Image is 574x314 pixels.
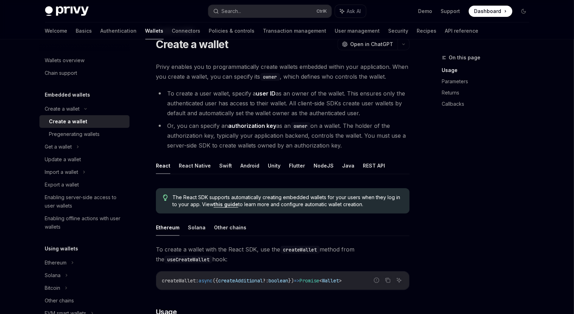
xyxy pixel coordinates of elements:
a: Authentication [101,22,137,39]
div: Enabling server-side access to user wallets [45,193,125,210]
span: ?: [263,277,269,284]
span: Promise [300,277,320,284]
strong: user ID [256,90,276,97]
button: REST API [363,157,385,174]
a: Enabling offline actions with user wallets [39,212,130,233]
a: Pregenerating wallets [39,128,130,140]
a: Wallets overview [39,54,130,67]
a: this guide [214,201,238,208]
button: Toggle dark mode [518,6,529,17]
button: React [156,157,170,174]
a: Demo [418,8,433,15]
span: On this page [449,53,481,62]
a: Security [389,22,409,39]
a: Wallets [145,22,164,39]
a: Other chains [39,294,130,307]
li: Or, you can specify an as an on a wallet. The holder of the authorization key, typically your app... [156,121,410,150]
button: React Native [179,157,211,174]
a: Basics [76,22,92,39]
span: Dashboard [474,8,502,15]
span: Open in ChatGPT [351,41,393,48]
button: Open in ChatGPT [338,38,398,50]
div: Chain support [45,69,77,77]
a: Update a wallet [39,153,130,166]
a: Support [441,8,460,15]
div: Solana [45,271,61,280]
span: ({ [213,277,218,284]
a: Enabling server-side access to user wallets [39,191,130,212]
div: Enabling offline actions with user wallets [45,214,125,231]
button: Search...CtrlK [208,5,332,18]
button: Android [240,157,260,174]
span: Wallet [322,277,339,284]
button: Ask AI [395,276,404,285]
span: createWallet [162,277,196,284]
div: Wallets overview [45,56,85,65]
span: boolean [269,277,289,284]
span: createAdditional [218,277,263,284]
a: Create a wallet [39,115,130,128]
a: Export a wallet [39,178,130,191]
span: }) [289,277,294,284]
div: Export a wallet [45,181,79,189]
li: To create a user wallet, specify a as an owner of the wallet. This ensures only the authenticated... [156,89,410,118]
img: dark logo [45,6,89,16]
a: Parameters [442,76,535,87]
button: Flutter [289,157,305,174]
code: owner [260,73,280,81]
a: Dashboard [469,6,512,17]
a: Returns [442,87,535,98]
button: Solana [188,219,206,236]
a: Chain support [39,67,130,79]
div: Create a wallet [49,117,88,126]
a: User management [335,22,380,39]
h5: Embedded wallets [45,91,90,99]
a: Recipes [417,22,437,39]
span: The React SDK supports automatically creating embedded wallets for your users when they log in to... [172,194,402,208]
span: async [198,277,213,284]
div: Bitcoin [45,284,61,292]
div: Create a wallet [45,105,80,113]
div: Get a wallet [45,143,72,151]
button: Ethereum [156,219,179,236]
svg: Tip [163,195,168,201]
div: Ethereum [45,259,67,267]
span: Ask AI [347,8,361,15]
code: useCreateWallet [164,256,212,263]
code: owner [291,122,311,130]
div: Other chains [45,296,74,305]
code: createWallet [280,246,320,254]
button: Other chains [214,219,246,236]
div: Pregenerating wallets [49,130,100,138]
div: Search... [222,7,241,15]
h5: Using wallets [45,244,78,253]
a: Policies & controls [209,22,255,39]
strong: authorization key [228,122,277,129]
button: NodeJS [314,157,334,174]
a: Usage [442,65,535,76]
a: Connectors [172,22,201,39]
h1: Create a wallet [156,38,228,51]
button: Unity [268,157,281,174]
button: Swift [219,157,232,174]
button: Report incorrect code [372,276,381,285]
a: Welcome [45,22,68,39]
span: => [294,277,300,284]
button: Java [342,157,355,174]
div: Update a wallet [45,155,81,164]
a: Transaction management [263,22,327,39]
button: Copy the contents from the code block [383,276,392,285]
span: > [339,277,342,284]
a: Callbacks [442,98,535,110]
span: Ctrl K [317,8,327,14]
span: Privy enables you to programmatically create wallets embedded within your application. When you c... [156,62,410,81]
div: Import a wallet [45,168,78,176]
a: API reference [445,22,479,39]
span: To create a wallet with the React SDK, use the method from the hook: [156,244,410,264]
span: : [196,277,198,284]
button: Ask AI [335,5,366,18]
span: < [320,277,322,284]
